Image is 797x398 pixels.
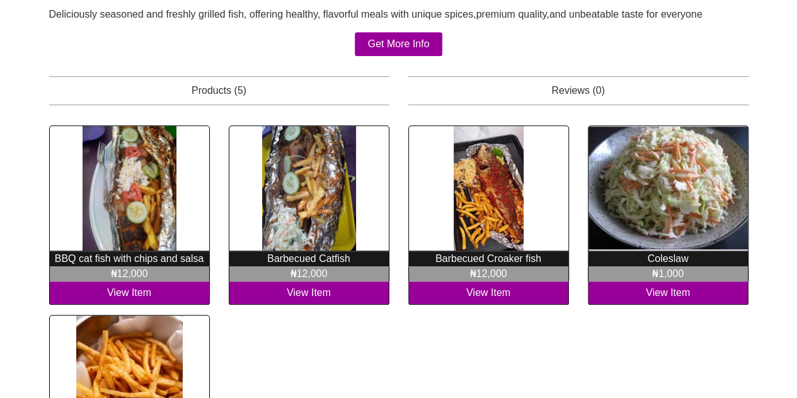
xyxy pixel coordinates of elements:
a: View Item [408,281,569,305]
a: View Item [49,281,210,305]
a: Get More Info [355,32,443,56]
p: Barbecued Catfish [229,251,389,266]
p: ₦12,000 [229,266,389,281]
p: Products (5) [49,76,389,105]
p: Barbecued Croaker fish [408,251,569,266]
p: Reviews (0) [408,76,748,105]
a: View Item [588,281,748,305]
a: View Item [229,281,389,305]
p: Coleslaw [588,251,748,266]
p: ₦1,000 [588,266,748,281]
p: ₦12,000 [49,266,210,281]
p: ₦12,000 [408,266,569,281]
p: BBQ cat fish with chips and salsa [49,251,210,266]
p: Deliciously seasoned and freshly grilled fish, offering healthy, flavorful meals with unique spic... [49,7,748,22]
